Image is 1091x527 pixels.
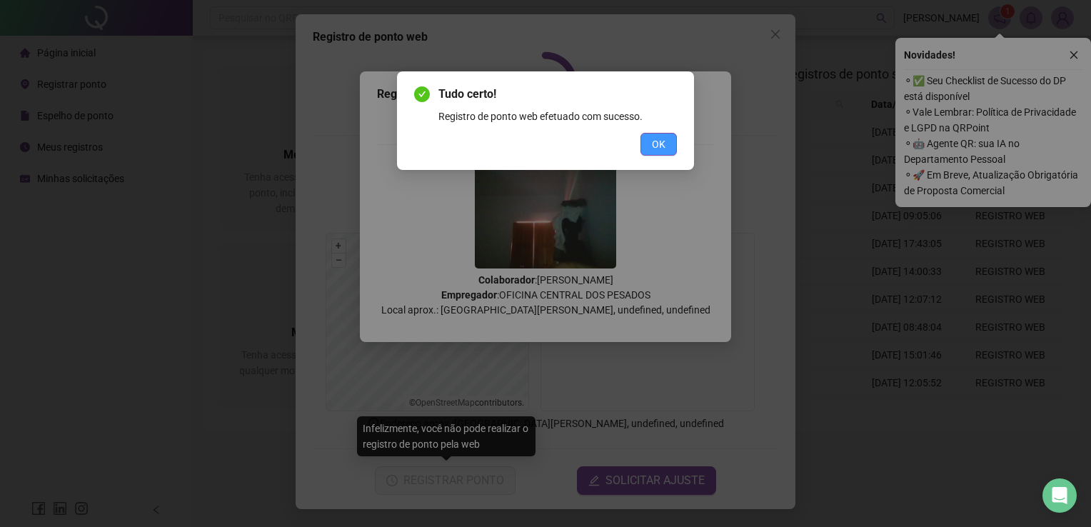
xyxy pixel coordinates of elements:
div: Open Intercom Messenger [1042,478,1077,513]
span: Tudo certo! [438,86,677,103]
div: Registro de ponto web efetuado com sucesso. [438,109,677,124]
span: check-circle [414,86,430,102]
button: OK [640,133,677,156]
span: OK [652,136,665,152]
